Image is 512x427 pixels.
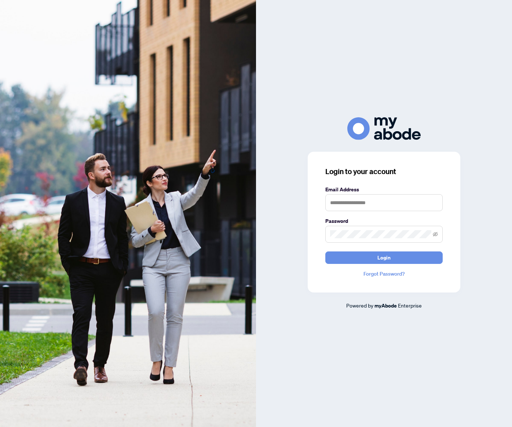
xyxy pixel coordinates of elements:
span: Powered by [346,302,373,309]
label: Password [325,217,443,225]
label: Email Address [325,185,443,194]
a: myAbode [374,302,397,310]
button: Login [325,251,443,264]
span: eye-invisible [433,232,438,237]
a: Forgot Password? [325,270,443,278]
h3: Login to your account [325,166,443,177]
span: Enterprise [398,302,422,309]
span: Login [377,252,391,264]
img: ma-logo [347,117,421,140]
